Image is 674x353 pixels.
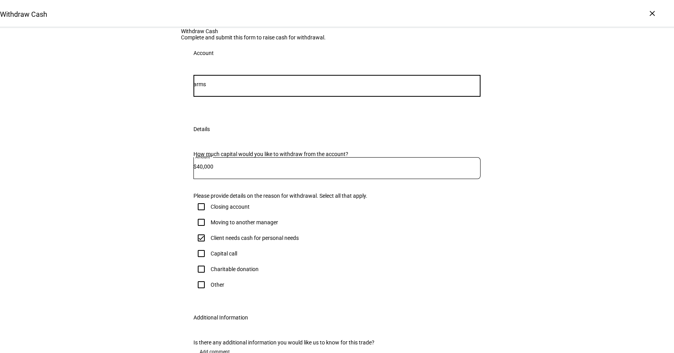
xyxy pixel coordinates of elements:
div: How much capital would you like to withdraw from the account? [193,151,481,157]
span: $ [193,163,197,170]
div: Details [193,126,210,132]
div: Charitable donation [211,266,259,272]
div: × [646,7,658,20]
div: Capital call [211,250,237,257]
div: Account [193,50,214,56]
div: Other [211,282,224,288]
div: Additional Information [193,314,248,321]
div: Withdraw Cash [181,28,493,34]
mat-label: Amount* [195,154,212,159]
div: Is there any additional information you would like us to know for this trade? [193,339,481,346]
input: Number [193,81,481,87]
div: Complete and submit this form to raise cash for withdrawal. [181,34,493,41]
